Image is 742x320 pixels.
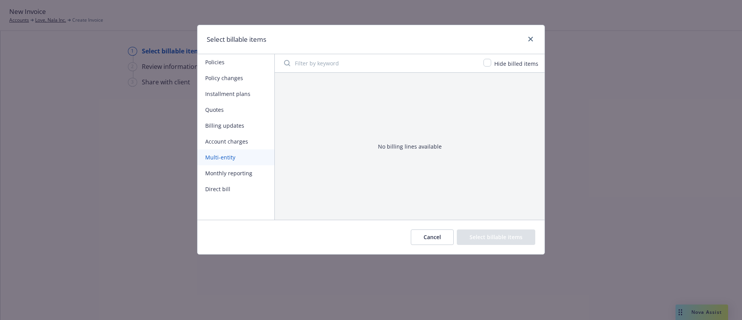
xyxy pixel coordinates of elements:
[197,118,274,133] button: Billing updates
[207,34,266,44] h1: Select billable items
[197,102,274,118] button: Quotes
[197,133,274,149] button: Account charges
[279,55,479,71] input: Filter by keyword
[197,70,274,86] button: Policy changes
[197,54,274,70] button: Policies
[526,34,535,44] a: close
[197,181,274,197] button: Direct bill
[494,60,538,67] span: Hide billed items
[411,229,454,245] button: Cancel
[197,86,274,102] button: Installment plans
[197,149,274,165] button: Multi-entity
[378,142,442,151] div: No billing lines available
[197,165,274,181] button: Monthly reporting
